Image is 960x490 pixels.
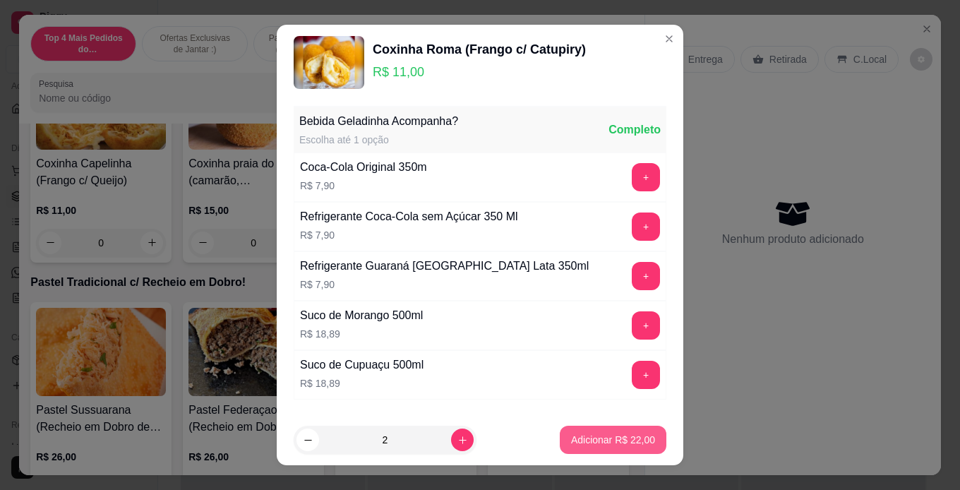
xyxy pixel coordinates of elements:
[658,28,680,50] button: Close
[300,228,518,242] p: R$ 7,90
[300,277,589,292] p: R$ 7,90
[300,258,589,275] div: Refrigerante Guaraná [GEOGRAPHIC_DATA] Lata 350ml
[608,121,661,138] div: Completo
[300,159,427,176] div: Coca-Cola Original 350m
[300,307,423,324] div: Suco de Morango 500ml
[299,113,458,130] div: Bebida Geladinha Acompanha?
[300,376,424,390] p: R$ 18,89
[300,327,423,341] p: R$ 18,89
[560,426,666,454] button: Adicionar R$ 22,00
[300,357,424,374] div: Suco de Cupuaçu 500ml
[571,433,655,447] p: Adicionar R$ 22,00
[632,262,660,290] button: add
[299,133,458,147] div: Escolha até 1 opção
[373,62,586,82] p: R$ 11,00
[373,40,586,59] div: Coxinha Roma (Frango c/ Catupiry)
[632,311,660,340] button: add
[296,429,319,451] button: decrease-product-quantity
[632,213,660,241] button: add
[300,208,518,225] div: Refrigerante Coca-Cola sem Açúcar 350 Ml
[300,179,427,193] p: R$ 7,90
[632,361,660,389] button: add
[451,429,474,451] button: increase-product-quantity
[294,36,364,89] img: product-image
[632,163,660,191] button: add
